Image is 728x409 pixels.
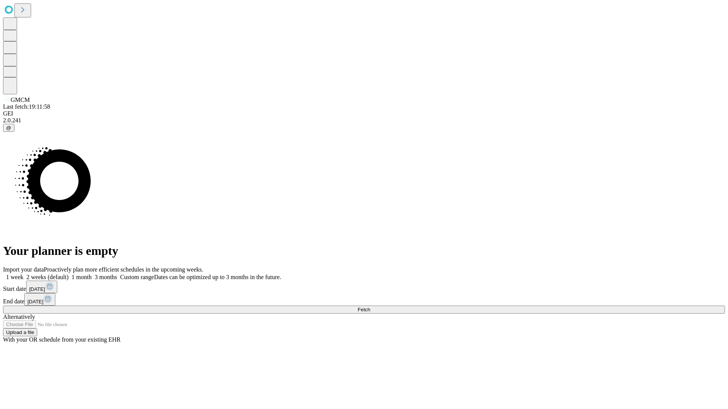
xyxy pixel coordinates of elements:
[72,274,92,280] span: 1 month
[6,125,11,131] span: @
[44,266,203,273] span: Proactively plan more efficient schedules in the upcoming weeks.
[3,266,44,273] span: Import your data
[3,306,725,314] button: Fetch
[95,274,117,280] span: 3 months
[120,274,154,280] span: Custom range
[3,293,725,306] div: End date
[3,117,725,124] div: 2.0.241
[24,293,55,306] button: [DATE]
[3,124,14,132] button: @
[154,274,281,280] span: Dates can be optimized up to 3 months in the future.
[27,274,69,280] span: 2 weeks (default)
[358,307,370,312] span: Fetch
[27,299,43,304] span: [DATE]
[3,244,725,258] h1: Your planner is empty
[26,281,57,293] button: [DATE]
[29,286,45,292] span: [DATE]
[3,328,37,336] button: Upload a file
[3,103,50,110] span: Last fetch: 19:11:58
[3,281,725,293] div: Start date
[3,110,725,117] div: GEI
[3,336,121,343] span: With your OR schedule from your existing EHR
[6,274,24,280] span: 1 week
[11,97,30,103] span: GMCM
[3,314,35,320] span: Alternatively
